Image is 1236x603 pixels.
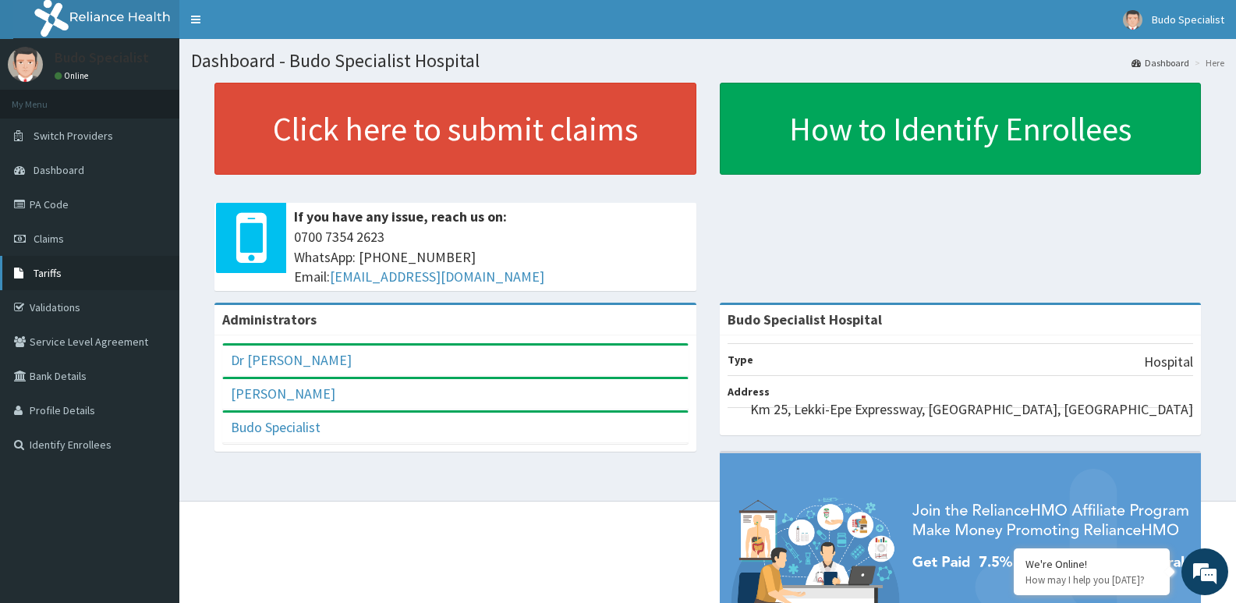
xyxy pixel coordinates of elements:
p: Budo Specialist [55,51,149,65]
div: Chat with us now [81,87,262,108]
textarea: Type your message and hit 'Enter' [8,426,297,481]
a: How to Identify Enrollees [720,83,1202,175]
span: Tariffs [34,266,62,280]
strong: Budo Specialist Hospital [728,310,882,328]
p: Hospital [1144,352,1193,372]
p: How may I help you today? [1025,573,1158,587]
b: Administrators [222,310,317,328]
li: Here [1191,56,1224,69]
img: User Image [8,47,43,82]
span: 0700 7354 2623 WhatsApp: [PHONE_NUMBER] Email: [294,227,689,287]
a: Dashboard [1132,56,1189,69]
a: Dr [PERSON_NAME] [231,351,352,369]
div: We're Online! [1025,557,1158,571]
img: User Image [1123,10,1142,30]
h1: Dashboard - Budo Specialist Hospital [191,51,1224,71]
div: Minimize live chat window [256,8,293,45]
a: Click here to submit claims [214,83,696,175]
span: Switch Providers [34,129,113,143]
a: Online [55,70,92,81]
img: d_794563401_company_1708531726252_794563401 [29,78,63,117]
a: Budo Specialist [231,418,321,436]
span: Budo Specialist [1152,12,1224,27]
span: Dashboard [34,163,84,177]
b: If you have any issue, reach us on: [294,208,507,225]
b: Address [728,385,770,399]
span: Claims [34,232,64,246]
a: [PERSON_NAME] [231,385,335,403]
b: Type [728,353,753,367]
span: We're online! [90,197,215,354]
a: [EMAIL_ADDRESS][DOMAIN_NAME] [330,268,544,286]
p: Km 25, Lekki-Epe Expressway, [GEOGRAPHIC_DATA], [GEOGRAPHIC_DATA] [750,399,1193,420]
